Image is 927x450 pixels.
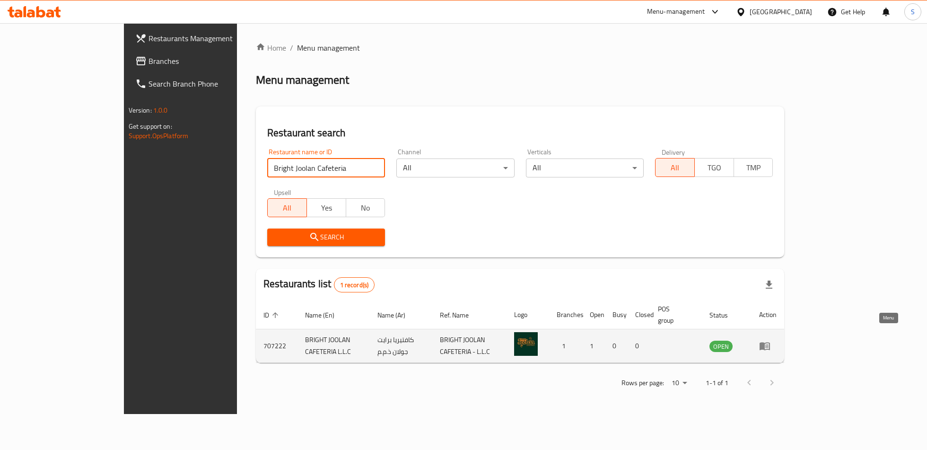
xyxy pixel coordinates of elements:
[514,332,538,356] img: BRIGHT JOOLAN CAFETERIA L.L.C
[549,300,582,329] th: Branches
[752,300,784,329] th: Action
[750,7,812,17] div: [GEOGRAPHIC_DATA]
[256,42,784,53] nav: breadcrumb
[290,42,293,53] li: /
[738,161,770,175] span: TMP
[655,158,695,177] button: All
[694,158,734,177] button: TGO
[709,341,733,352] div: OPEN
[377,309,418,321] span: Name (Ar)
[311,201,342,215] span: Yes
[668,376,691,390] div: Rows per page:
[709,309,740,321] span: Status
[263,277,375,292] h2: Restaurants list
[350,201,382,215] span: No
[128,72,279,95] a: Search Branch Phone
[621,377,664,389] p: Rows per page:
[699,161,730,175] span: TGO
[549,329,582,363] td: 1
[709,341,733,352] span: OPEN
[582,300,605,329] th: Open
[734,158,773,177] button: TMP
[647,6,705,18] div: Menu-management
[129,130,189,142] a: Support.OpsPlatform
[370,329,432,363] td: كافتيريا برايت جولان ذ.م.م
[297,329,370,363] td: BRIGHT JOOLAN CAFETERIA L.L.C
[128,50,279,72] a: Branches
[263,309,281,321] span: ID
[706,377,728,389] p: 1-1 of 1
[526,159,644,177] div: All
[306,198,346,217] button: Yes
[267,198,307,217] button: All
[128,27,279,50] a: Restaurants Management
[149,33,271,44] span: Restaurants Management
[256,300,784,363] table: enhanced table
[662,149,685,155] label: Delivery
[271,201,303,215] span: All
[149,55,271,67] span: Branches
[605,300,628,329] th: Busy
[129,120,172,132] span: Get support on:
[267,159,385,177] input: Search for restaurant name or ID..
[628,329,650,363] td: 0
[297,42,360,53] span: Menu management
[507,300,549,329] th: Logo
[334,277,375,292] div: Total records count
[129,104,152,116] span: Version:
[658,303,691,326] span: POS group
[334,281,375,290] span: 1 record(s)
[432,329,507,363] td: BRIGHT JOOLAN CAFETERIA - L.L.C
[628,300,650,329] th: Closed
[274,189,291,195] label: Upsell
[275,231,377,243] span: Search
[305,309,347,321] span: Name (En)
[149,78,271,89] span: Search Branch Phone
[582,329,605,363] td: 1
[659,161,691,175] span: All
[440,309,481,321] span: Ref. Name
[396,159,514,177] div: All
[605,329,628,363] td: 0
[267,229,385,246] button: Search
[267,126,773,140] h2: Restaurant search
[153,104,168,116] span: 1.0.0
[346,198,385,217] button: No
[256,72,349,88] h2: Menu management
[911,7,915,17] span: S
